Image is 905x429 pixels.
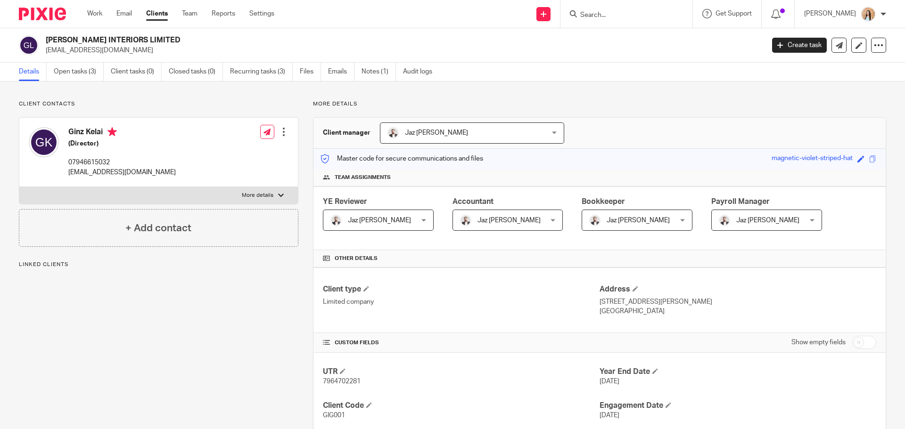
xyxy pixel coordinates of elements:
input: Search [579,11,664,20]
h3: Client manager [323,128,370,138]
a: Open tasks (3) [54,63,104,81]
span: 7964702281 [323,378,361,385]
h4: Client type [323,284,600,294]
a: Emails [328,63,354,81]
p: Master code for secure communications and files [321,154,483,163]
div: magnetic-violet-striped-hat [772,154,853,164]
h4: Ginz Kelai [68,127,176,139]
span: Team assignments [335,174,391,181]
a: Recurring tasks (3) [230,63,293,81]
img: 48292-0008-compressed%20square.jpg [460,215,471,226]
h4: + Add contact [125,221,191,235]
span: Jaz [PERSON_NAME] [477,217,541,224]
a: Work [87,9,102,18]
a: Clients [146,9,168,18]
a: Notes (1) [362,63,396,81]
h2: [PERSON_NAME] INTERIORS LIMITED [46,35,616,45]
p: [GEOGRAPHIC_DATA] [600,307,876,316]
span: YE Reviewer [323,198,367,205]
p: [PERSON_NAME] [804,9,856,18]
a: Reports [212,9,235,18]
span: Accountant [452,198,494,205]
h4: Address [600,284,876,294]
span: Jaz [PERSON_NAME] [607,217,670,224]
img: 48292-0008-compressed%20square.jpg [589,215,601,226]
h4: Year End Date [600,367,876,377]
span: Get Support [716,10,752,17]
span: Bookkeeper [582,198,625,205]
img: 48292-0008-compressed%20square.jpg [719,215,730,226]
img: svg%3E [29,127,59,157]
span: Jaz [PERSON_NAME] [348,217,411,224]
h4: Client Code [323,401,600,411]
p: [EMAIL_ADDRESS][DOMAIN_NAME] [68,168,176,177]
p: Limited company [323,297,600,307]
span: Jaz [PERSON_NAME] [405,130,468,136]
a: Create task [772,38,827,53]
img: Pixie [19,8,66,20]
a: Client tasks (0) [111,63,162,81]
p: More details [313,100,886,108]
img: 48292-0008-compressed%20square.jpg [387,127,399,138]
a: Settings [249,9,274,18]
span: [DATE] [600,378,619,385]
span: Jaz [PERSON_NAME] [736,217,799,224]
a: Details [19,63,47,81]
h4: Engagement Date [600,401,876,411]
p: Linked clients [19,261,298,268]
h4: UTR [323,367,600,377]
span: [DATE] [600,412,619,419]
h4: CUSTOM FIELDS [323,339,600,347]
h5: (Director) [68,139,176,148]
a: Audit logs [403,63,439,81]
p: More details [242,192,273,199]
a: Team [182,9,197,18]
p: 07946615032 [68,158,176,167]
span: Other details [335,255,378,262]
a: Closed tasks (0) [169,63,223,81]
p: [STREET_ADDRESS][PERSON_NAME] [600,297,876,307]
span: GIG001 [323,412,345,419]
a: Email [116,9,132,18]
p: Client contacts [19,100,298,108]
i: Primary [107,127,117,137]
label: Show empty fields [791,338,846,347]
img: Linkedin%20Posts%20-%20Client%20success%20stories%20(1).png [861,7,876,22]
img: svg%3E [19,35,39,55]
p: [EMAIL_ADDRESS][DOMAIN_NAME] [46,46,758,55]
a: Files [300,63,321,81]
img: 48292-0008-compressed%20square.jpg [330,215,342,226]
span: Payroll Manager [711,198,770,205]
